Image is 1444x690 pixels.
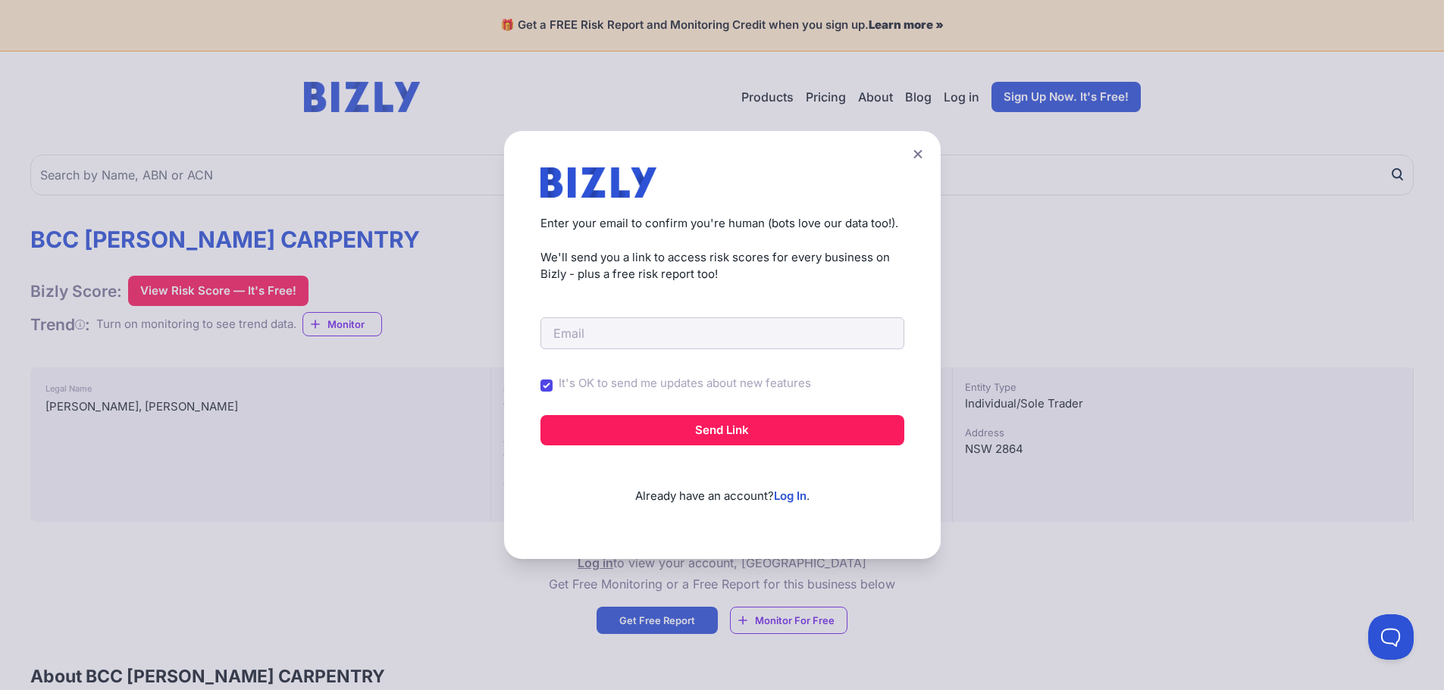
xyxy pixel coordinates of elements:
[540,249,904,283] p: We'll send you a link to access risk scores for every business on Bizly - plus a free risk report...
[1368,614,1414,660] iframe: Toggle Customer Support
[540,317,904,349] input: Email
[774,489,807,503] a: Log In
[540,167,657,198] img: bizly_logo.svg
[540,415,904,445] button: Send Link
[540,215,904,233] p: Enter your email to confirm you're human (bots love our data too!).
[540,464,904,505] p: Already have an account? .
[559,375,811,392] label: It's OK to send me updates about new features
